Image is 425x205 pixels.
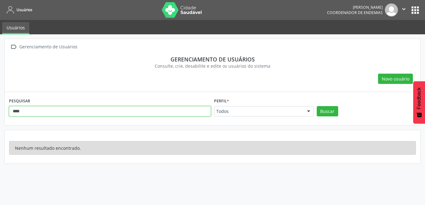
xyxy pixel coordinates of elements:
[9,42,18,51] i: 
[413,81,425,124] button: Feedback - Mostrar pesquisa
[9,96,30,106] label: PESQUISAR
[327,10,383,15] span: Coordenador de Endemias
[378,74,413,84] button: Novo usuário
[327,5,383,10] div: [PERSON_NAME]
[4,5,32,15] a: Usuários
[214,96,229,106] label: Perfil
[385,3,398,17] img: img
[9,141,416,155] div: Nenhum resultado encontrado.
[416,87,422,109] span: Feedback
[16,7,32,12] span: Usuários
[216,108,301,115] span: Todos
[2,22,29,34] a: Usuários
[317,106,338,117] button: Buscar
[398,3,410,17] button: 
[410,5,421,16] button: apps
[9,42,78,51] a:  Gerenciamento de Usuários
[13,63,412,69] div: Consulte, crie, desabilite e edite os usuários do sistema
[382,76,409,82] span: Novo usuário
[400,6,407,12] i: 
[18,42,78,51] div: Gerenciamento de Usuários
[13,56,412,63] div: Gerenciamento de usuários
